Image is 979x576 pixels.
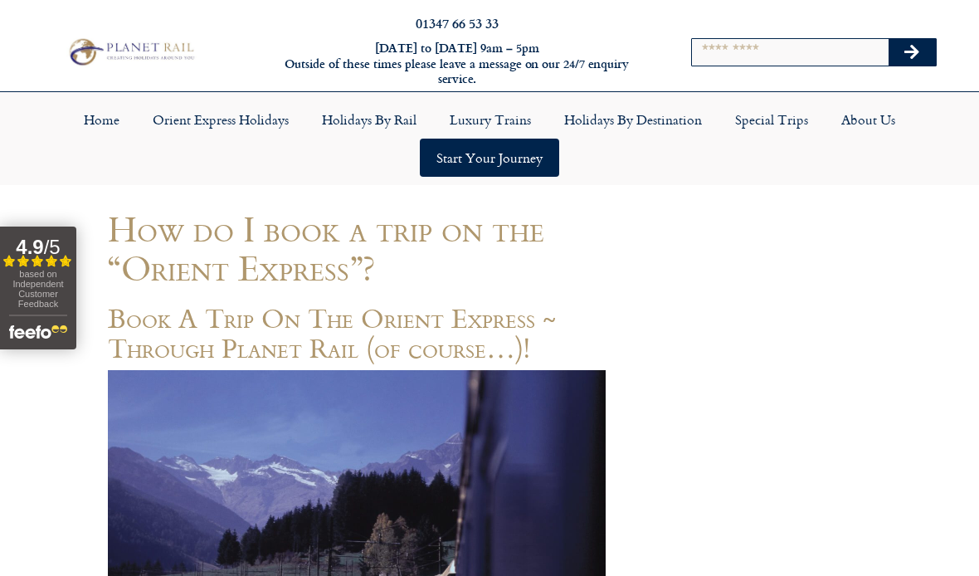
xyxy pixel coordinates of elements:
[889,39,937,66] button: Search
[416,13,499,32] a: 01347 66 53 33
[548,100,718,139] a: Holidays by Destination
[265,41,649,87] h6: [DATE] to [DATE] 9am – 5pm Outside of these times please leave a message on our 24/7 enquiry serv...
[64,36,197,68] img: Planet Rail Train Holidays Logo
[718,100,825,139] a: Special Trips
[67,100,136,139] a: Home
[8,100,971,177] nav: Menu
[433,100,548,139] a: Luxury Trains
[420,139,559,177] a: Start your Journey
[305,100,433,139] a: Holidays by Rail
[136,100,305,139] a: Orient Express Holidays
[108,209,606,288] h1: How do I book a trip on the “Orient Express”?
[825,100,912,139] a: About Us
[108,303,606,363] h1: Book A Trip On The Orient Express ~ Through Planet Rail (of course…)!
